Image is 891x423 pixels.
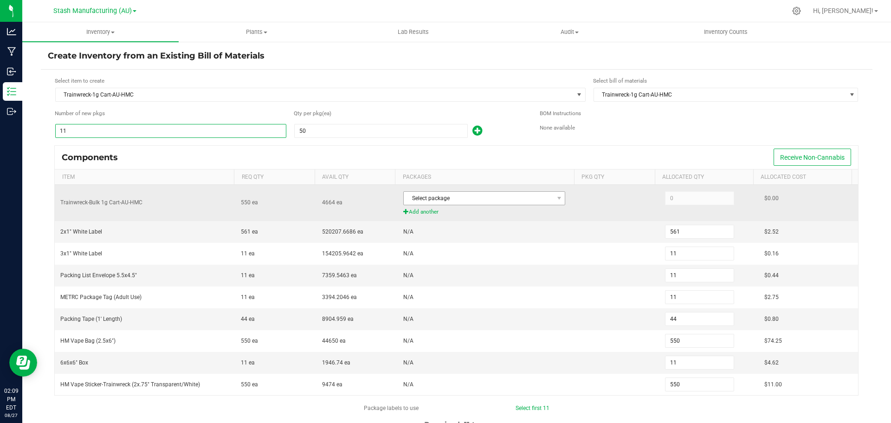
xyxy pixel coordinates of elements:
[764,272,779,279] span: $0.44
[764,250,779,257] span: $0.16
[62,152,125,163] div: Components
[4,387,18,412] p: 02:09 PM EDT
[395,169,574,185] th: Packages
[403,228,413,235] span: N/A
[322,338,346,344] span: 44650 ea
[492,28,647,36] span: Audit
[9,349,37,377] iframe: Resource center
[322,199,342,206] span: 4664 ea
[491,22,648,42] a: Audit
[179,22,335,42] a: Plants
[593,78,647,84] span: Select bill of materials
[60,338,116,344] span: HM Vape Bag (2.5x6")
[764,381,782,388] span: $11.00
[574,169,655,185] th: Pkg Qty
[241,359,255,366] span: 11 ea
[764,228,779,235] span: $2.52
[7,107,16,116] inline-svg: Outbound
[791,7,802,15] div: Manage settings
[403,272,413,279] span: N/A
[241,228,258,235] span: 561 ea
[241,338,258,344] span: 550 ea
[322,250,363,257] span: 154205.9642 ea
[48,50,865,62] h4: Create Inventory from an Existing Bill of Materials
[7,67,16,76] inline-svg: Inbound
[55,110,105,118] span: Number of new packages to create
[403,294,413,300] span: N/A
[322,110,330,118] span: (ea)
[60,228,102,235] span: 2x1" White Label
[60,381,200,388] span: HM Vape Sticker-Trainwreck (2x.75" Transparent/White)
[315,169,395,185] th: Avail Qty
[53,7,132,15] span: Stash Manufacturing (AU)
[322,381,342,388] span: 9474 ea
[322,272,357,279] span: 7359.5463 ea
[403,208,573,216] span: Add another
[540,124,575,131] span: None available
[753,169,852,185] th: Allocated Cost
[22,28,179,36] span: Inventory
[322,228,363,235] span: 520207.6686 ea
[4,412,18,419] p: 08/27
[322,359,350,366] span: 1946.74 ea
[241,381,258,388] span: 550 ea
[234,169,315,185] th: Req Qty
[322,316,354,322] span: 8904.959 ea
[764,316,779,322] span: $0.80
[774,149,851,166] button: Receive Non-Cannabis
[294,110,322,118] span: Quantity per package (ea)
[7,87,16,96] inline-svg: Inventory
[655,169,753,185] th: Allocated Qty
[55,78,104,84] span: Select item to create
[404,192,553,205] span: Select package
[764,195,779,202] span: $0.00
[56,88,574,101] span: Trainwreck-1g Cart-AU-HMC
[403,338,413,344] span: N/A
[22,22,179,42] a: Inventory
[179,28,335,36] span: Plants
[364,405,419,411] span: Package labels to use
[55,169,234,185] th: Item
[60,316,122,322] span: Packing Tape (1' Length)
[60,199,142,206] span: Trainwreck-Bulk 1g Cart-AU-HMC
[780,154,845,161] span: Receive Non-Cannabis
[60,359,88,366] span: 6x6x6" Box
[322,294,357,300] span: 3394.2046 ea
[241,316,255,322] span: 44 ea
[813,7,873,14] span: Hi, [PERSON_NAME]!
[764,294,779,300] span: $2.75
[335,22,491,42] a: Lab Results
[403,359,413,366] span: N/A
[648,22,804,42] a: Inventory Counts
[764,359,779,366] span: $4.62
[468,130,482,136] span: Add new output
[241,272,255,279] span: 11 ea
[403,316,413,322] span: N/A
[60,272,137,279] span: Packing List Envelope 5.5x4.5"
[691,28,760,36] span: Inventory Counts
[241,294,255,300] span: 11 ea
[764,338,782,344] span: $74.25
[385,28,441,36] span: Lab Results
[60,250,102,257] span: 3x1" White Label
[594,88,846,101] span: Trainwreck-1g Cart-AU-HMC
[7,47,16,56] inline-svg: Manufacturing
[241,250,255,257] span: 11 ea
[241,199,258,206] span: 550 ea
[540,110,581,117] span: BOM Instructions
[7,27,16,36] inline-svg: Analytics
[403,250,413,257] span: N/A
[60,294,142,300] span: METRC Package Tag (Adult Use)
[403,381,413,388] span: N/A
[516,405,549,411] a: Select first 11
